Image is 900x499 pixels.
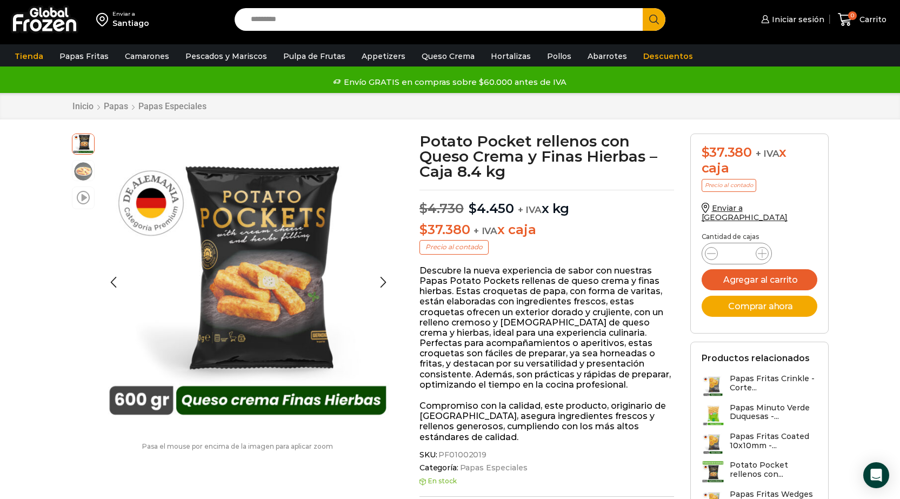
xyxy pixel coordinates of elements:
[419,477,674,485] p: En stock
[100,269,127,296] div: Previous slide
[702,403,817,427] a: Papas Minuto Verde Duquesas -...
[702,432,817,455] a: Papas Fritas Coated 10x10mm -...
[638,46,698,66] a: Descuentos
[180,46,272,66] a: Pescados y Mariscos
[278,46,351,66] a: Pulpa de Frutas
[702,374,817,397] a: Papas Fritas Crinkle - Corte...
[702,233,817,241] p: Cantidad de cajas
[726,246,747,261] input: Product quantity
[730,374,817,392] h3: Papas Fritas Crinkle - Corte...
[370,269,397,296] div: Next slide
[72,161,94,182] span: papas-pockets-1
[419,134,674,179] h1: Potato Pocket rellenos con Queso Crema y Finas Hierbas – Caja 8.4 kg
[419,463,674,473] span: Categoría:
[518,204,542,215] span: + IVA
[72,443,404,450] p: Pasa el mouse por encima de la imagen para aplicar zoom
[702,296,817,317] button: Comprar ahora
[72,132,94,154] span: potato-queso-crema
[848,11,857,20] span: 0
[419,401,674,442] p: Compromiso con la calidad, este producto, originario de [GEOGRAPHIC_DATA], asegura ingredientes f...
[469,201,514,216] bdi: 4.450
[756,148,779,159] span: + IVA
[542,46,577,66] a: Pollos
[437,450,486,460] span: PF01002019
[72,101,94,111] a: Inicio
[419,190,674,217] p: x kg
[702,269,817,290] button: Agregar al carrito
[702,179,756,192] p: Precio al contado
[857,14,886,25] span: Carrito
[138,101,207,111] a: Papas Especiales
[702,145,817,176] div: x caja
[72,101,207,111] nav: Breadcrumb
[769,14,824,25] span: Iniciar sesión
[835,7,889,32] a: 0 Carrito
[103,101,129,111] a: Papas
[758,9,824,30] a: Iniciar sesión
[419,450,674,460] span: SKU:
[485,46,536,66] a: Hortalizas
[419,265,674,390] p: Descubre la nueva experiencia de sabor con nuestras Papas Potato Pockets rellenas de queso crema ...
[474,225,497,236] span: + IVA
[863,462,889,488] div: Open Intercom Messenger
[582,46,632,66] a: Abarrotes
[96,10,112,29] img: address-field-icon.svg
[419,222,674,238] p: x caja
[458,463,528,473] a: Papas Especiales
[419,201,428,216] span: $
[730,432,817,450] h3: Papas Fritas Coated 10x10mm -...
[730,403,817,422] h3: Papas Minuto Verde Duquesas -...
[416,46,480,66] a: Queso Crema
[419,201,464,216] bdi: 4.730
[702,203,788,222] a: Enviar a [GEOGRAPHIC_DATA]
[419,222,470,237] bdi: 37.380
[112,10,149,18] div: Enviar a
[702,144,752,160] bdi: 37.380
[702,144,710,160] span: $
[100,134,397,430] img: potato-queso-crema
[9,46,49,66] a: Tienda
[100,134,397,430] div: 1 / 3
[112,18,149,29] div: Santiago
[419,222,428,237] span: $
[469,201,477,216] span: $
[702,353,810,363] h2: Productos relacionados
[730,461,817,479] h3: Potato Pocket rellenos con...
[119,46,175,66] a: Camarones
[356,46,411,66] a: Appetizers
[643,8,665,31] button: Search button
[702,461,817,484] a: Potato Pocket rellenos con...
[419,240,489,254] p: Precio al contado
[54,46,114,66] a: Papas Fritas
